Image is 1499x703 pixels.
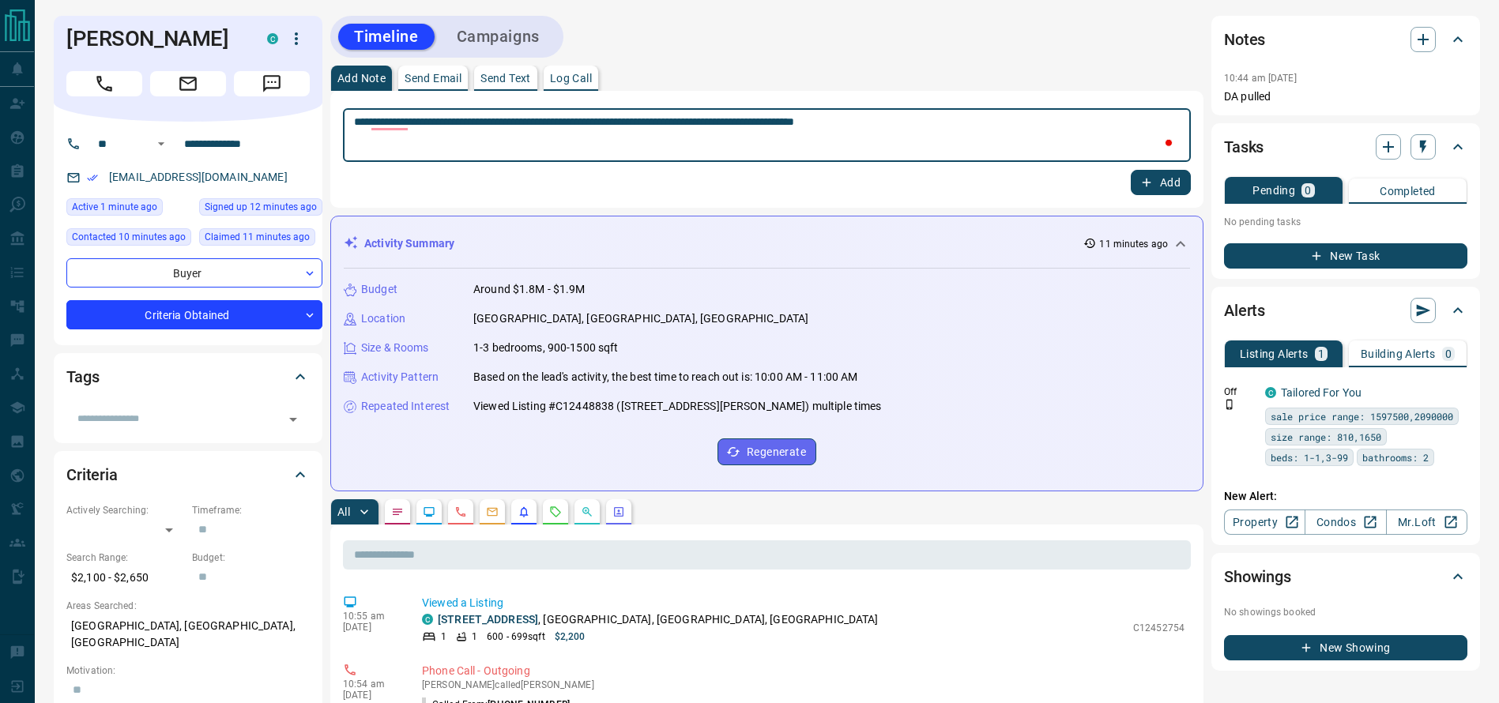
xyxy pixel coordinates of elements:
[1133,621,1185,635] p: C12452754
[199,228,322,250] div: Wed Oct 15 2025
[441,630,446,644] p: 1
[66,364,99,389] h2: Tags
[343,679,398,690] p: 10:54 am
[473,310,808,327] p: [GEOGRAPHIC_DATA], [GEOGRAPHIC_DATA], [GEOGRAPHIC_DATA]
[1224,385,1256,399] p: Off
[361,281,397,298] p: Budget
[1224,509,1305,535] a: Property
[391,506,404,518] svg: Notes
[1224,128,1467,166] div: Tasks
[612,506,625,518] svg: Agent Actions
[1224,558,1467,596] div: Showings
[72,229,186,245] span: Contacted 10 minutes ago
[1224,605,1467,619] p: No showings booked
[1224,635,1467,660] button: New Showing
[1305,509,1386,535] a: Condos
[1224,27,1265,52] h2: Notes
[267,33,278,44] div: condos.ca
[361,310,405,327] p: Location
[1131,170,1191,195] button: Add
[66,358,310,396] div: Tags
[422,595,1185,611] p: Viewed a Listing
[66,300,322,329] div: Criteria Obtained
[473,369,858,385] p: Based on the lead's activity, the best time to reach out is: 10:00 AM - 11:00 AM
[66,613,310,656] p: [GEOGRAPHIC_DATA], [GEOGRAPHIC_DATA], [GEOGRAPHIC_DATA]
[1224,564,1291,589] h2: Showings
[343,622,398,633] p: [DATE]
[441,24,556,50] button: Campaigns
[72,199,157,215] span: Active 1 minute ago
[66,664,310,678] p: Motivation:
[438,613,538,626] a: [STREET_ADDRESS]
[405,73,461,84] p: Send Email
[550,73,592,84] p: Log Call
[1305,185,1311,196] p: 0
[581,506,593,518] svg: Opportunities
[480,73,531,84] p: Send Text
[1362,449,1429,465] span: bathrooms: 2
[66,71,142,96] span: Call
[66,456,310,494] div: Criteria
[549,506,562,518] svg: Requests
[1224,488,1467,505] p: New Alert:
[344,229,1190,258] div: Activity Summary11 minutes ago
[337,506,350,517] p: All
[1099,237,1168,251] p: 11 minutes ago
[422,614,433,625] div: condos.ca
[343,611,398,622] p: 10:55 am
[109,171,288,183] a: [EMAIL_ADDRESS][DOMAIN_NAME]
[66,228,191,250] div: Wed Oct 15 2025
[282,408,304,430] button: Open
[66,462,118,487] h2: Criteria
[1265,387,1276,398] div: condos.ca
[66,565,184,591] p: $2,100 - $2,650
[205,199,317,215] span: Signed up 12 minutes ago
[1281,386,1362,399] a: Tailored For You
[555,630,586,644] p: $2,200
[337,73,386,84] p: Add Note
[1224,134,1264,160] h2: Tasks
[338,24,435,50] button: Timeline
[192,551,310,565] p: Budget:
[66,258,322,288] div: Buyer
[66,599,310,613] p: Areas Searched:
[1224,298,1265,323] h2: Alerts
[1271,429,1381,445] span: size range: 810,1650
[1361,348,1436,359] p: Building Alerts
[1224,399,1235,410] svg: Push Notification Only
[1224,73,1297,84] p: 10:44 am [DATE]
[361,340,429,356] p: Size & Rooms
[1240,348,1309,359] p: Listing Alerts
[150,71,226,96] span: Email
[486,506,499,518] svg: Emails
[473,398,881,415] p: Viewed Listing #C12448838 ([STREET_ADDRESS][PERSON_NAME]) multiple times
[66,503,184,517] p: Actively Searching:
[152,134,171,153] button: Open
[422,679,1185,690] p: [PERSON_NAME] called [PERSON_NAME]
[1318,348,1324,359] p: 1
[192,503,310,517] p: Timeframe:
[87,172,98,183] svg: Email Verified
[1380,186,1436,197] p: Completed
[1445,348,1452,359] p: 0
[364,235,454,252] p: Activity Summary
[205,229,310,245] span: Claimed 11 minutes ago
[361,398,450,415] p: Repeated Interest
[66,551,184,565] p: Search Range:
[1224,210,1467,234] p: No pending tasks
[66,26,243,51] h1: [PERSON_NAME]
[1271,449,1348,465] span: beds: 1-1,3-99
[1224,291,1467,329] div: Alerts
[487,630,544,644] p: 600 - 699 sqft
[1271,408,1453,424] span: sale price range: 1597500,2090000
[1224,88,1467,105] p: DA pulled
[1386,509,1467,535] a: Mr.Loft
[422,663,1185,679] p: Phone Call - Outgoing
[717,438,816,465] button: Regenerate
[1224,21,1467,58] div: Notes
[423,506,435,518] svg: Lead Browsing Activity
[1224,243,1467,269] button: New Task
[361,369,439,385] p: Activity Pattern
[343,690,398,701] p: [DATE]
[199,198,322,220] div: Wed Oct 15 2025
